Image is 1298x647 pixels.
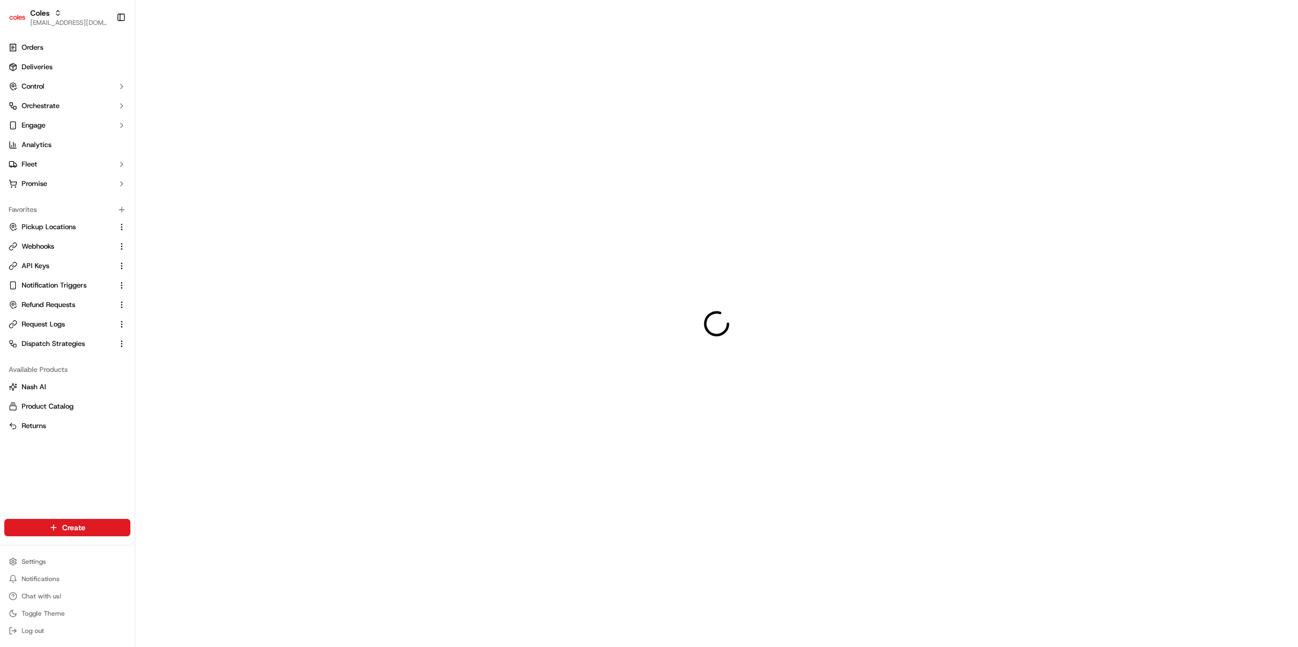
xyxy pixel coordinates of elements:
button: Refund Requests [4,296,130,314]
button: Chat with us! [4,589,130,604]
span: Refund Requests [22,300,75,310]
button: Product Catalog [4,398,130,415]
button: Control [4,78,130,95]
button: Notification Triggers [4,277,130,294]
span: Notifications [22,575,59,583]
span: Fleet [22,159,37,169]
button: Notifications [4,571,130,586]
span: Analytics [22,140,51,150]
a: Product Catalog [9,402,126,411]
span: Promise [22,179,47,189]
a: Deliveries [4,58,130,76]
button: API Keys [4,257,130,275]
a: Orders [4,39,130,56]
button: Request Logs [4,316,130,333]
span: Webhooks [22,242,54,251]
button: [EMAIL_ADDRESS][DOMAIN_NAME] [30,18,108,27]
span: API Keys [22,261,49,271]
a: API Keys [9,261,113,271]
button: Toggle Theme [4,606,130,621]
button: Orchestrate [4,97,130,115]
span: Create [62,522,85,533]
span: Log out [22,626,44,635]
a: Refund Requests [9,300,113,310]
span: Notification Triggers [22,281,87,290]
button: Nash AI [4,378,130,396]
span: Engage [22,121,45,130]
a: Request Logs [9,319,113,329]
button: Log out [4,623,130,638]
a: Analytics [4,136,130,154]
span: Pickup Locations [22,222,76,232]
span: Orders [22,43,43,52]
span: Orchestrate [22,101,59,111]
button: Webhooks [4,238,130,255]
span: Control [22,82,44,91]
button: Engage [4,117,130,134]
button: Fleet [4,156,130,173]
span: Chat with us! [22,592,61,601]
img: Coles [9,9,26,26]
button: Create [4,519,130,536]
button: Settings [4,554,130,569]
a: Returns [9,421,126,431]
span: Settings [22,557,46,566]
button: Coles [30,8,50,18]
span: Nash AI [22,382,46,392]
span: Toggle Theme [22,609,65,618]
button: Dispatch Strategies [4,335,130,352]
a: Webhooks [9,242,113,251]
span: Product Catalog [22,402,74,411]
span: Deliveries [22,62,52,72]
a: Nash AI [9,382,126,392]
a: Pickup Locations [9,222,113,232]
button: Promise [4,175,130,192]
span: Returns [22,421,46,431]
div: Favorites [4,201,130,218]
a: Notification Triggers [9,281,113,290]
span: Request Logs [22,319,65,329]
button: Returns [4,417,130,435]
button: Pickup Locations [4,218,130,236]
button: ColesColes[EMAIL_ADDRESS][DOMAIN_NAME] [4,4,112,30]
a: Dispatch Strategies [9,339,113,349]
div: Available Products [4,361,130,378]
span: Dispatch Strategies [22,339,85,349]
